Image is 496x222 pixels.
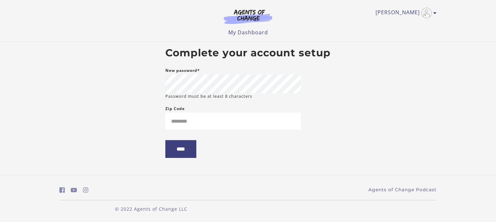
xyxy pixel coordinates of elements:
img: Agents of Change Logo [217,9,279,24]
p: © 2022 Agents of Change LLC [59,205,243,212]
a: Agents of Change Podcast [368,186,437,193]
h2: Complete your account setup [165,47,331,59]
a: https://www.facebook.com/groups/aswbtestprep (Open in a new window) [59,185,65,195]
a: https://www.youtube.com/c/AgentsofChangeTestPrepbyMeaganMitchell (Open in a new window) [71,185,77,195]
i: https://www.youtube.com/c/AgentsofChangeTestPrepbyMeaganMitchell (Open in a new window) [71,187,77,193]
a: My Dashboard [228,29,268,36]
label: Zip Code [165,105,185,113]
i: https://www.facebook.com/groups/aswbtestprep (Open in a new window) [59,187,65,193]
small: Password must be at least 8 characters [165,93,252,99]
a: https://www.instagram.com/agentsofchangeprep/ (Open in a new window) [83,185,88,195]
a: Toggle menu [376,8,433,18]
label: New password* [165,67,200,74]
i: https://www.instagram.com/agentsofchangeprep/ (Open in a new window) [83,187,88,193]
